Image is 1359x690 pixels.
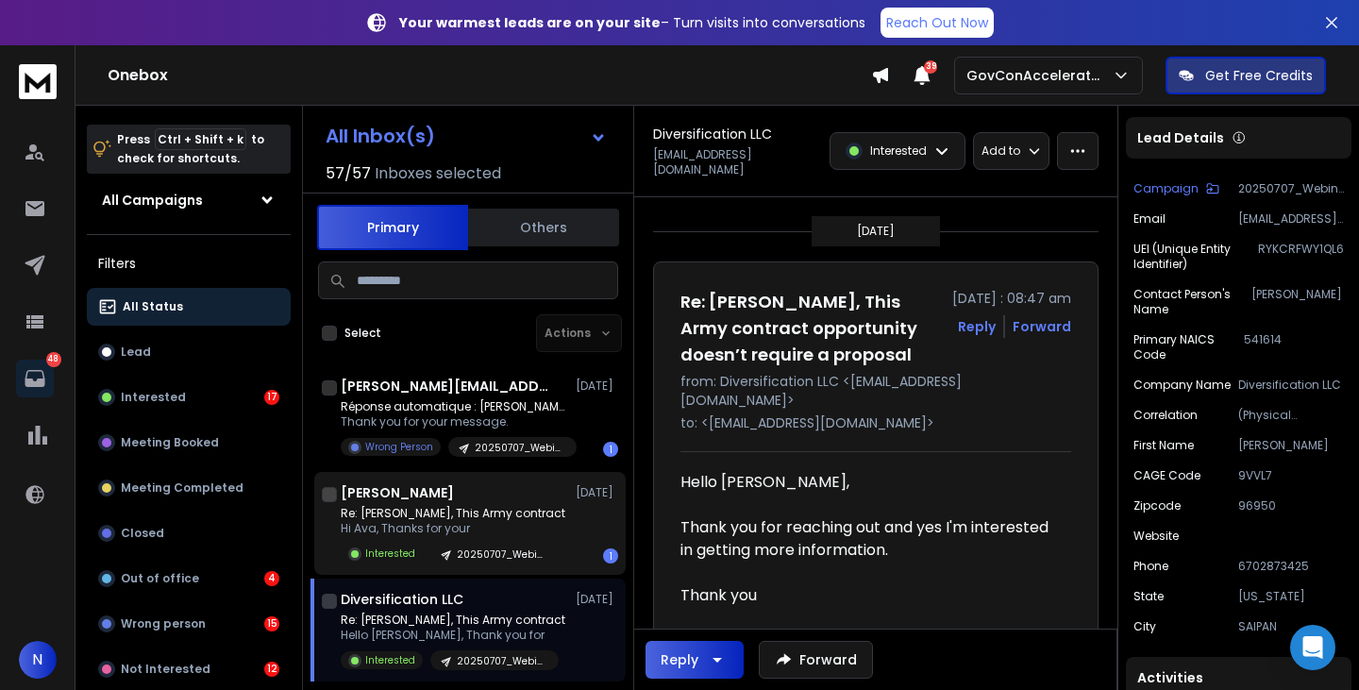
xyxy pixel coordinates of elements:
p: Interested [870,143,927,159]
p: Primary NAICS code [1133,332,1244,362]
h1: Diversification LLC [653,125,772,143]
p: to: <[EMAIL_ADDRESS][DOMAIN_NAME]> [680,413,1071,432]
p: GovConAccelerator [966,66,1112,85]
h1: Onebox [108,64,871,87]
p: Hi Ava, Thanks for your [341,521,565,536]
p: Add to [981,143,1020,159]
button: Reply [646,641,744,679]
p: from: Diversification LLC <[EMAIL_ADDRESS][DOMAIN_NAME]> [680,372,1071,410]
div: 1 [603,548,618,564]
p: All Status [123,299,183,314]
h3: Inboxes selected [375,162,501,185]
p: Phone [1133,559,1168,574]
button: Out of office4 [87,560,291,597]
button: Primary [317,205,468,250]
button: Forward [759,641,873,679]
p: Press to check for shortcuts. [117,130,264,168]
button: Closed [87,514,291,552]
p: [EMAIL_ADDRESS][DOMAIN_NAME] [1238,211,1344,227]
p: RYKCRFWY1QL6 [1258,242,1344,272]
p: Out of office [121,571,199,586]
p: Lead Details [1137,128,1224,147]
p: CAGE code [1133,468,1200,483]
p: 20250707_Webinar_AMCOM FY2025 IDIQ-MODERNIZATION-ARMY [1238,181,1344,196]
div: 12 [264,662,279,677]
button: All Status [87,288,291,326]
button: N [19,641,57,679]
h1: [PERSON_NAME][EMAIL_ADDRESS][PERSON_NAME][DOMAIN_NAME] [341,377,548,395]
p: [DATE] [857,224,895,239]
p: Reach Out Now [886,13,988,32]
p: Campaign [1133,181,1199,196]
p: [PERSON_NAME] [1238,438,1344,453]
p: Interested [365,653,415,667]
h1: [PERSON_NAME] [341,483,454,502]
p: 20250707_Webinar_AMCOM FY2025 IDIQ-MODERNIZATION-ARMY [457,547,547,562]
p: 20250707_Webinar_AMCOM FY2025 IDIQ-MODERNIZATION-ARMY [457,654,547,668]
p: First Name [1133,438,1194,453]
span: Ctrl + Shift + k [155,128,246,150]
button: Meeting Completed [87,469,291,507]
p: Contact person's name [1133,287,1251,317]
p: Company Name [1133,378,1231,393]
p: Closed [121,526,164,541]
p: – Turn visits into conversations [399,13,865,32]
button: Wrong person15 [87,605,291,643]
h1: Re: [PERSON_NAME], This Army contract opportunity doesn’t require a proposal [680,289,941,368]
p: (Physical Distribution and Logistics Consulting Services) is one of the most relevant NAICS for t... [1238,408,1344,423]
p: Get Free Credits [1205,66,1313,85]
span: 57 / 57 [326,162,371,185]
p: [DATE] [576,485,618,500]
p: Wrong person [121,616,206,631]
p: [DATE] [576,379,618,394]
p: [PERSON_NAME] [1251,287,1344,317]
div: 4 [264,571,279,586]
p: Interested [121,390,186,405]
button: Not Interested12 [87,650,291,688]
img: logo [19,64,57,99]
p: 541614 [1244,332,1344,362]
p: State [1133,589,1164,604]
div: Open Intercom Messenger [1290,625,1335,670]
p: [DATE] [576,592,618,607]
p: Re: [PERSON_NAME], This Army contract [341,613,565,628]
p: Correlation [1133,408,1198,423]
p: Email [1133,211,1166,227]
p: 6702873425 [1238,559,1344,574]
label: Select [344,326,381,341]
button: Get Free Credits [1166,57,1326,94]
a: Reach Out Now [881,8,994,38]
div: 1 [603,442,618,457]
h1: Diversification LLC [341,590,463,609]
p: Thank you for your message. [341,414,567,429]
h3: Filters [87,250,291,277]
p: Not Interested [121,662,210,677]
p: 48 [46,352,61,367]
p: SAIPAN [1238,619,1344,634]
p: City [1133,619,1156,634]
p: Diversification LLC [1238,378,1344,393]
strong: Your warmest leads are on your site [399,13,661,32]
p: [US_STATE] [1238,589,1344,604]
button: Others [468,207,619,248]
p: Zipcode [1133,498,1181,513]
p: Hello [PERSON_NAME], Thank you for [341,628,565,643]
a: 48 [16,360,54,397]
span: 39 [924,60,937,74]
p: Réponse automatique : [PERSON_NAME], This Army [341,399,567,414]
h1: All Inbox(s) [326,126,435,145]
div: Hello [PERSON_NAME], [680,471,1056,494]
button: Reply [958,317,996,336]
p: Re: [PERSON_NAME], This Army contract [341,506,565,521]
p: Interested [365,547,415,561]
button: All Inbox(s) [310,117,622,155]
p: Meeting Booked [121,435,219,450]
h1: All Campaigns [102,191,203,210]
button: Meeting Booked [87,424,291,462]
button: Lead [87,333,291,371]
div: Thank you for reaching out and yes I'm interested in getting more information. [680,516,1056,562]
div: Reply [661,650,698,669]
